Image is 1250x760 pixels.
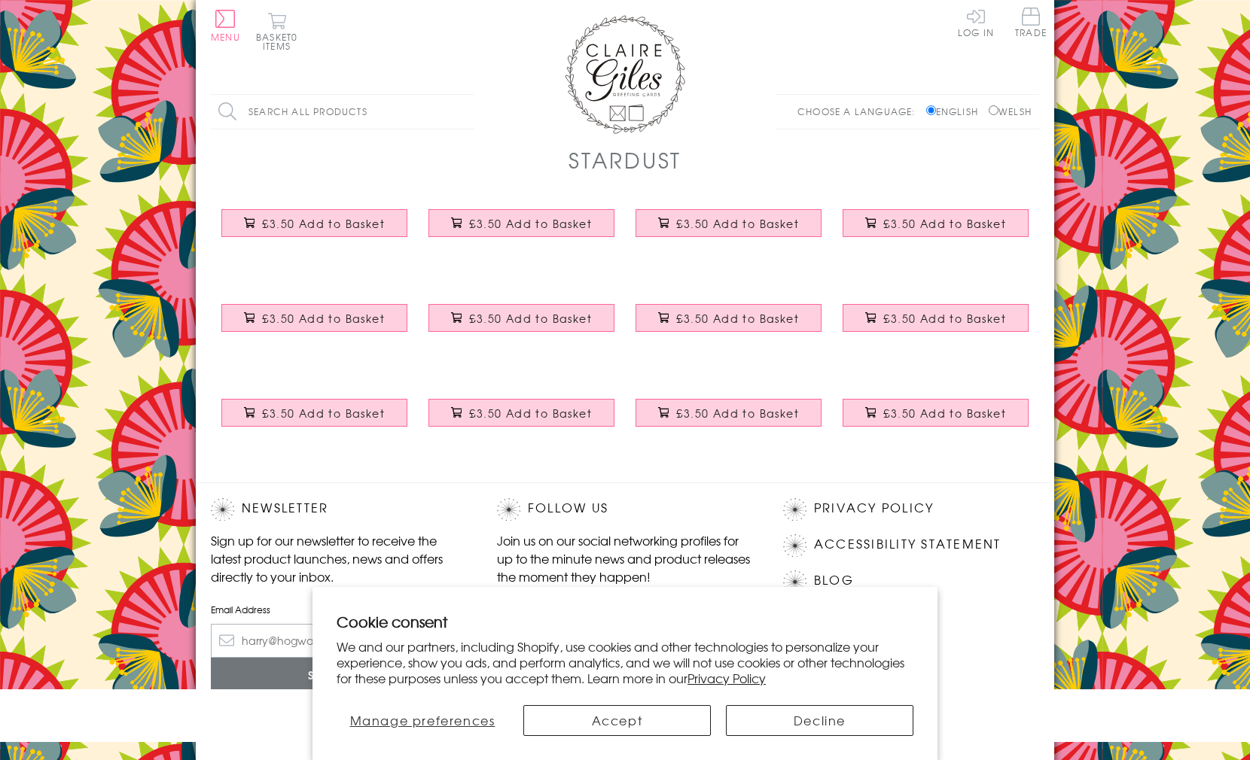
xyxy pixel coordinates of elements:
[211,658,467,692] input: Subscribe
[221,399,408,427] button: £3.50 Add to Basket
[625,198,832,263] a: Valentine's Day Card, Love Heart, You Make My Heart Skip £3.50 Add to Basket
[843,209,1029,237] button: £3.50 Add to Basket
[832,198,1039,263] a: Valentine's Day Card, Pegs - Love You, I 'Heart' You £3.50 Add to Basket
[565,15,685,134] img: Claire Giles Greetings Cards
[211,498,467,521] h2: Newsletter
[221,209,408,237] button: £3.50 Add to Basket
[469,311,592,326] span: £3.50 Add to Basket
[843,304,1029,332] button: £3.50 Add to Basket
[1015,8,1047,40] a: Trade
[211,624,467,658] input: harry@hogwarts.edu
[797,105,923,118] p: Choose a language:
[350,711,495,729] span: Manage preferences
[256,12,297,50] button: Basket0 items
[211,388,418,452] a: Good Luck Card, Crayons, Good Luck on your First Day at School £3.50 Add to Basket
[428,209,615,237] button: £3.50 Add to Basket
[263,30,297,53] span: 0 items
[814,498,934,518] a: Privacy Policy
[211,531,467,585] p: Sign up for our newsletter to receive the latest product launches, news and offers directly to yo...
[726,705,913,736] button: Decline
[676,406,799,421] span: £3.50 Add to Basket
[337,611,913,632] h2: Cookie consent
[262,311,385,326] span: £3.50 Add to Basket
[221,304,408,332] button: £3.50 Add to Basket
[843,399,1029,427] button: £3.50 Add to Basket
[883,216,1006,231] span: £3.50 Add to Basket
[636,399,822,427] button: £3.50 Add to Basket
[497,498,753,521] h2: Follow Us
[814,534,1002,555] a: Accessibility Statement
[989,105,1032,118] label: Welsh
[958,8,994,37] a: Log In
[262,406,385,421] span: £3.50 Add to Basket
[676,311,799,326] span: £3.50 Add to Basket
[428,304,615,332] button: £3.50 Add to Basket
[676,216,799,231] span: £3.50 Add to Basket
[337,639,913,686] p: We and our partners, including Shopify, use cookies and other technologies to personalize your ex...
[883,406,1006,421] span: £3.50 Add to Basket
[469,216,592,231] span: £3.50 Add to Basket
[636,304,822,332] button: £3.50 Add to Basket
[832,388,1039,452] a: Mother's Day Card, Mum and child heart, Mummy Rocks £3.50 Add to Basket
[814,570,854,591] a: Blog
[337,705,508,736] button: Manage preferences
[211,95,474,129] input: Search all products
[625,388,832,452] a: Mother's Day Card, Pink Circle, Mum you are the best £3.50 Add to Basket
[497,531,753,585] p: Join us on our social networking profiles for up to the minute news and product releases the mome...
[211,30,240,44] span: Menu
[989,105,998,115] input: Welsh
[926,105,936,115] input: English
[687,669,766,687] a: Privacy Policy
[211,603,467,616] label: Email Address
[636,209,822,237] button: £3.50 Add to Basket
[262,216,385,231] span: £3.50 Add to Basket
[569,144,681,175] h1: Stardust
[832,293,1039,357] a: Sympathy, Sorry, Thinking of you Card, Watercolour, With Sympathy £3.50 Add to Basket
[418,388,625,452] a: Mother's Day Card, Star, Mum you're 1 in a million £3.50 Add to Basket
[459,95,474,129] input: Search
[469,406,592,421] span: £3.50 Add to Basket
[211,10,240,41] button: Menu
[418,293,625,357] a: Valentine's Day Card, Marble background, You & Me £3.50 Add to Basket
[211,293,418,357] a: Valentine's Day Card, Tattooed lovers, Happy Valentine's Day £3.50 Add to Basket
[428,399,615,427] button: £3.50 Add to Basket
[926,105,986,118] label: English
[1015,8,1047,37] span: Trade
[625,293,832,357] a: Mother's Day Card, Clouds and a Rainbow, Happy Mother's Day £3.50 Add to Basket
[883,311,1006,326] span: £3.50 Add to Basket
[418,198,625,263] a: Valentine's Day Card, Marble background, Valentine £3.50 Add to Basket
[211,198,418,263] a: Valentine's Day Card, Typewriter, I love you £3.50 Add to Basket
[523,705,711,736] button: Accept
